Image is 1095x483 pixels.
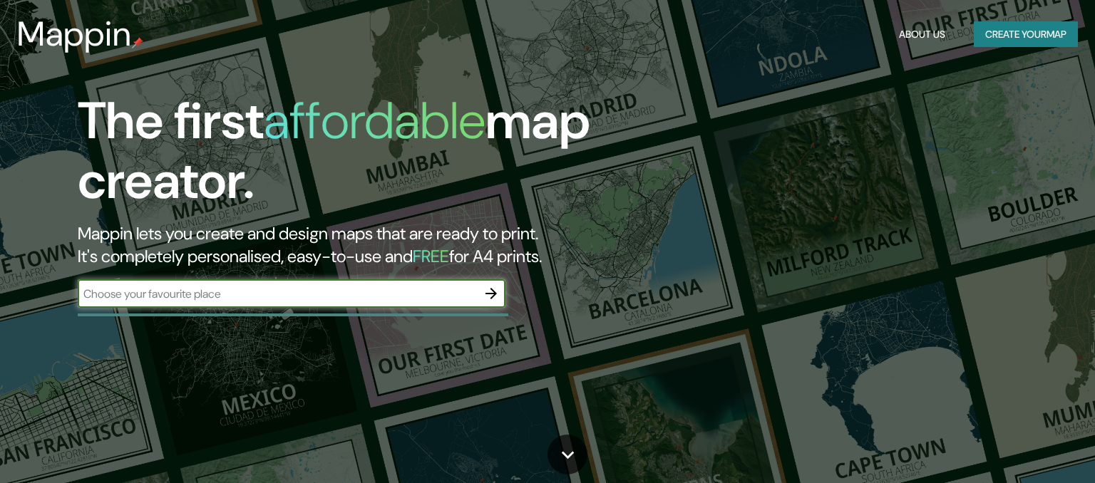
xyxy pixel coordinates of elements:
button: About Us [893,21,951,48]
h1: affordable [264,88,485,154]
img: mappin-pin [132,37,143,48]
button: Create yourmap [974,21,1078,48]
input: Choose your favourite place [78,286,477,302]
h3: Mappin [17,14,132,54]
h5: FREE [413,245,449,267]
h1: The first map creator. [78,91,625,222]
h2: Mappin lets you create and design maps that are ready to print. It's completely personalised, eas... [78,222,625,268]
